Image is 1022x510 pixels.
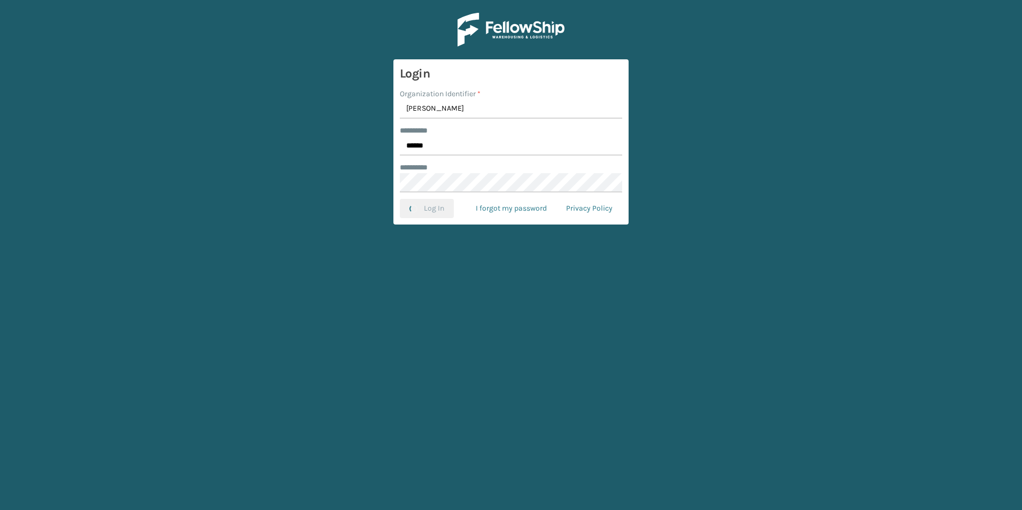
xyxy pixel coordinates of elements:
[556,199,622,218] a: Privacy Policy
[400,88,481,99] label: Organization Identifier
[400,66,622,82] h3: Login
[400,199,454,218] button: Log In
[458,13,564,47] img: Logo
[466,199,556,218] a: I forgot my password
